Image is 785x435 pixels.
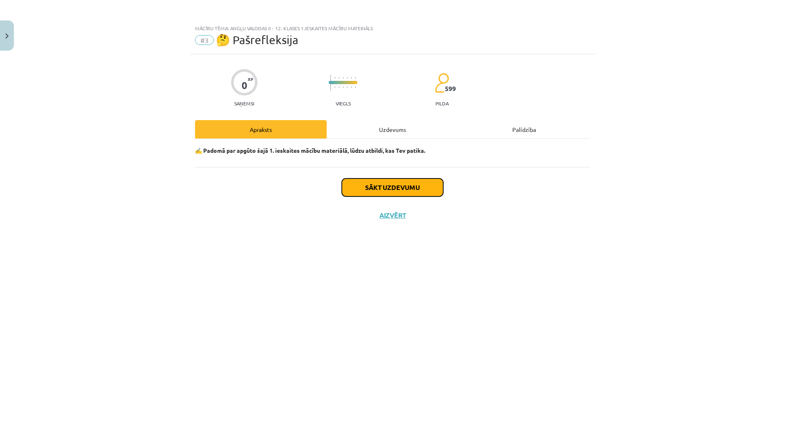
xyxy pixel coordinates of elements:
button: Sākt uzdevumu [342,178,443,196]
span: 🤔 Pašrefleksija [216,33,298,47]
span: #3 [195,35,214,45]
p: Saņemsi [231,100,258,106]
img: icon-short-line-57e1e144782c952c97e751825c79c345078a6d821885a25fce030b3d8c18986b.svg [334,77,335,79]
div: Palīdzība [458,120,590,138]
img: icon-close-lesson-0947bae3869378f0d4975bcd49f059093ad1ed9edebbc8119c70593378902aed.svg [5,33,9,39]
img: icon-short-line-57e1e144782c952c97e751825c79c345078a6d821885a25fce030b3d8c18986b.svg [355,77,356,79]
img: icon-short-line-57e1e144782c952c97e751825c79c345078a6d821885a25fce030b3d8c18986b.svg [334,86,335,88]
img: icon-short-line-57e1e144782c952c97e751825c79c345078a6d821885a25fce030b3d8c18986b.svg [339,77,339,79]
div: Apraksts [195,120,327,138]
button: Aizvērt [377,211,408,219]
p: pilda [435,100,449,106]
img: icon-short-line-57e1e144782c952c97e751825c79c345078a6d821885a25fce030b3d8c18986b.svg [339,86,339,88]
span: 599 [445,85,456,92]
img: students-c634bb4e5e11cddfef0936a35e636f08e4e9abd3cc4e673bd6f9a4125e45ecb1.svg [435,73,449,93]
img: icon-long-line-d9ea69661e0d244f92f715978eff75569469978d946b2353a9bb055b3ed8787d.svg [330,75,331,91]
img: icon-short-line-57e1e144782c952c97e751825c79c345078a6d821885a25fce030b3d8c18986b.svg [343,86,343,88]
img: icon-short-line-57e1e144782c952c97e751825c79c345078a6d821885a25fce030b3d8c18986b.svg [343,77,343,79]
p: Viegls [336,100,351,106]
div: Uzdevums [327,120,458,138]
div: Mācību tēma: Angļu valodas ii - 12. klases 1.ieskaites mācību materiāls [195,25,590,31]
strong: ✍️ Padomā par apgūto šajā 1. ieskaites mācību materiālā, lūdzu atbildi, kas Tev patika. [195,147,425,154]
div: 0 [242,80,247,91]
img: icon-short-line-57e1e144782c952c97e751825c79c345078a6d821885a25fce030b3d8c18986b.svg [355,86,356,88]
span: XP [248,77,253,81]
